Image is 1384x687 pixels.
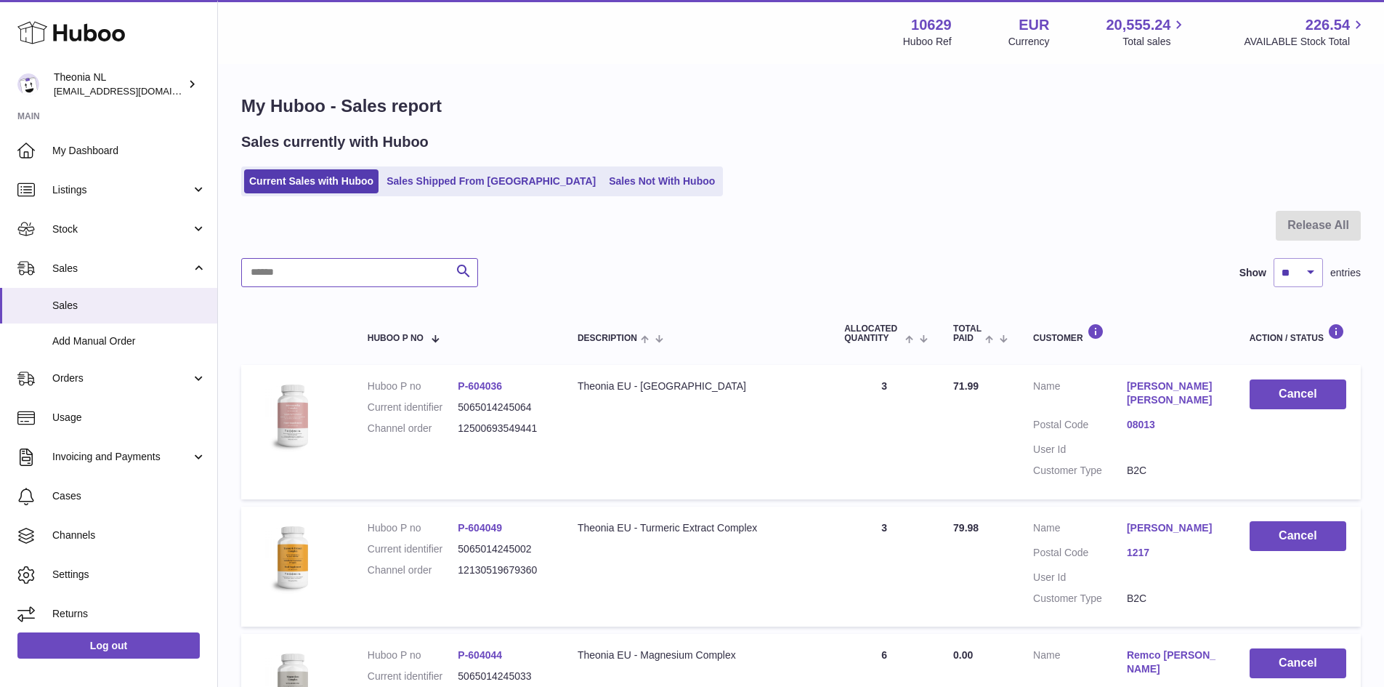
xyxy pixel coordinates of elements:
[953,380,979,392] span: 71.99
[52,568,206,582] span: Settings
[1250,379,1346,409] button: Cancel
[52,450,191,464] span: Invoicing and Payments
[1244,15,1367,49] a: 226.54 AVAILABLE Stock Total
[54,71,185,98] div: Theonia NL
[1127,546,1221,560] a: 1217
[54,85,214,97] span: [EMAIL_ADDRESS][DOMAIN_NAME]
[458,563,549,577] dd: 12130519679360
[1033,324,1221,343] div: Customer
[1250,521,1346,551] button: Cancel
[458,380,502,392] a: P-604036
[458,522,502,534] a: P-604049
[52,371,191,385] span: Orders
[244,169,379,193] a: Current Sales with Huboo
[458,670,549,683] dd: 5065014245033
[1033,546,1127,563] dt: Postal Code
[830,365,939,499] td: 3
[953,522,979,534] span: 79.98
[1122,35,1187,49] span: Total sales
[830,507,939,627] td: 3
[368,401,458,414] dt: Current identifier
[458,401,549,414] dd: 5065014245064
[52,144,206,158] span: My Dashboard
[17,632,200,659] a: Log out
[17,73,39,95] img: info@wholesomegoods.eu
[368,422,458,435] dt: Channel order
[52,411,206,425] span: Usage
[1033,648,1127,680] dt: Name
[578,334,637,343] span: Description
[241,95,1361,118] h1: My Huboo - Sales report
[256,521,328,594] img: 106291725893031.jpg
[458,542,549,556] dd: 5065014245002
[903,35,952,49] div: Huboo Ref
[1250,648,1346,678] button: Cancel
[368,521,458,535] dt: Huboo P no
[1106,15,1187,49] a: 20,555.24 Total sales
[1033,379,1127,411] dt: Name
[578,648,815,662] div: Theonia EU - Magnesium Complex
[1239,266,1266,280] label: Show
[1244,35,1367,49] span: AVAILABLE Stock Total
[256,379,328,452] img: 106291725893222.jpg
[368,670,458,683] dt: Current identifier
[368,379,458,393] dt: Huboo P no
[458,422,549,435] dd: 12500693549441
[911,15,952,35] strong: 10629
[1019,15,1049,35] strong: EUR
[368,648,458,662] dt: Huboo P no
[953,649,973,661] span: 0.00
[241,132,429,152] h2: Sales currently with Huboo
[1127,592,1221,606] dd: B2C
[1106,15,1170,35] span: 20,555.24
[52,183,191,197] span: Listings
[368,542,458,556] dt: Current identifier
[52,489,206,503] span: Cases
[52,299,206,313] span: Sales
[368,563,458,577] dt: Channel order
[1033,443,1127,457] dt: User Id
[1033,521,1127,539] dt: Name
[381,169,601,193] a: Sales Shipped From [GEOGRAPHIC_DATA]
[1127,418,1221,432] a: 08013
[1127,648,1221,676] a: Remco [PERSON_NAME]
[604,169,720,193] a: Sales Not With Huboo
[1127,521,1221,535] a: [PERSON_NAME]
[1033,592,1127,606] dt: Customer Type
[1127,379,1221,407] a: [PERSON_NAME] [PERSON_NAME]
[578,379,815,393] div: Theonia EU - [GEOGRAPHIC_DATA]
[1008,35,1050,49] div: Currency
[52,222,191,236] span: Stock
[1250,324,1346,343] div: Action / Status
[953,324,982,343] span: Total paid
[52,607,206,621] span: Returns
[1033,571,1127,584] dt: User Id
[458,649,502,661] a: P-604044
[52,262,191,276] span: Sales
[1330,266,1361,280] span: entries
[1306,15,1350,35] span: 226.54
[844,324,902,343] span: ALLOCATED Quantity
[52,529,206,542] span: Channels
[1033,464,1127,478] dt: Customer Type
[52,334,206,348] span: Add Manual Order
[578,521,815,535] div: Theonia EU - Turmeric Extract Complex
[1127,464,1221,478] dd: B2C
[1033,418,1127,435] dt: Postal Code
[368,334,424,343] span: Huboo P no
